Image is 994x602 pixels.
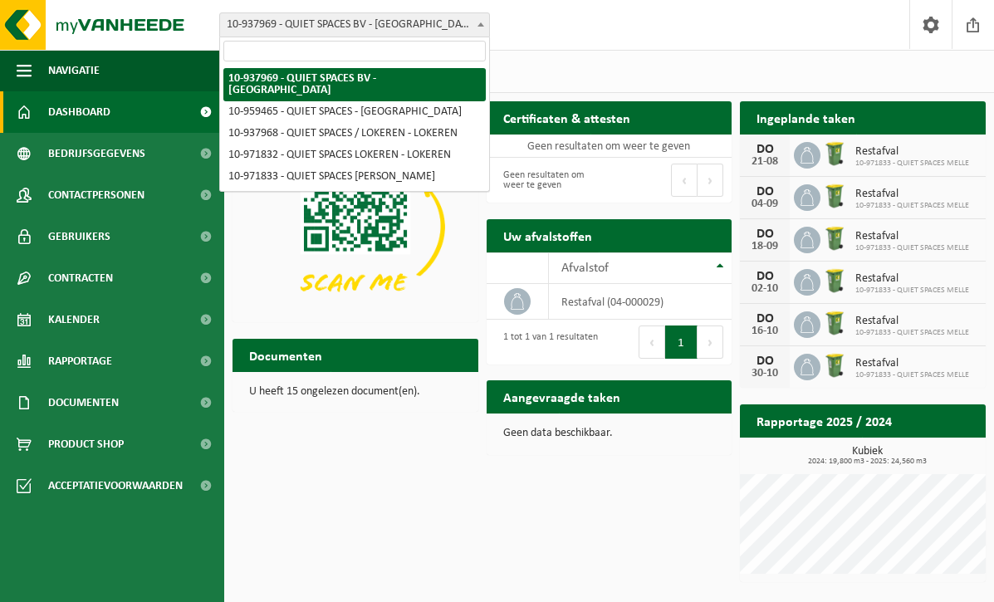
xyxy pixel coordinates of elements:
[48,216,110,257] span: Gebruikers
[495,324,598,360] div: 1 tot 1 van 1 resultaten
[219,12,490,37] span: 10-937969 - QUIET SPACES BV - ETTERBEEK
[855,315,969,328] span: Restafval
[748,143,781,156] div: DO
[740,404,908,437] h2: Rapportage 2025 / 2024
[748,156,781,168] div: 21-08
[748,458,986,466] span: 2024: 19,800 m3 - 2025: 24,560 m3
[748,198,781,210] div: 04-09
[748,368,781,379] div: 30-10
[223,144,486,166] li: 10-971832 - QUIET SPACES LOKEREN - LOKEREN
[748,185,781,198] div: DO
[855,357,969,370] span: Restafval
[855,201,969,211] span: 10-971833 - QUIET SPACES MELLE
[233,339,339,371] h2: Documenten
[495,162,601,198] div: Geen resultaten om weer te geven
[820,182,849,210] img: WB-0240-HPE-GN-50
[561,262,609,275] span: Afvalstof
[48,257,113,299] span: Contracten
[855,286,969,296] span: 10-971833 - QUIET SPACES MELLE
[855,272,969,286] span: Restafval
[855,328,969,338] span: 10-971833 - QUIET SPACES MELLE
[855,230,969,243] span: Restafval
[748,228,781,241] div: DO
[48,299,100,340] span: Kalender
[223,68,486,101] li: 10-937969 - QUIET SPACES BV - [GEOGRAPHIC_DATA]
[487,219,609,252] h2: Uw afvalstoffen
[748,325,781,337] div: 16-10
[249,386,462,398] p: U heeft 15 ongelezen document(en).
[740,101,872,134] h2: Ingeplande taken
[820,139,849,168] img: WB-0240-HPE-GN-50
[48,382,119,423] span: Documenten
[503,428,716,439] p: Geen data beschikbaar.
[748,241,781,252] div: 18-09
[748,446,986,466] h3: Kubiek
[223,166,486,188] li: 10-971833 - QUIET SPACES [PERSON_NAME]
[549,284,732,320] td: restafval (04-000029)
[855,159,969,169] span: 10-971833 - QUIET SPACES MELLE
[48,174,144,216] span: Contactpersonen
[487,135,732,158] td: Geen resultaten om weer te geven
[487,380,637,413] h2: Aangevraagde taken
[671,164,698,197] button: Previous
[233,135,478,319] img: Download de VHEPlus App
[487,101,647,134] h2: Certificaten & attesten
[748,312,781,325] div: DO
[820,224,849,252] img: WB-0240-HPE-GN-50
[48,91,110,133] span: Dashboard
[48,50,100,91] span: Navigatie
[698,164,723,197] button: Next
[48,133,145,174] span: Bedrijfsgegevens
[223,101,486,123] li: 10-959465 - QUIET SPACES - [GEOGRAPHIC_DATA]
[855,370,969,380] span: 10-971833 - QUIET SPACES MELLE
[220,13,489,37] span: 10-937969 - QUIET SPACES BV - ETTERBEEK
[748,283,781,295] div: 02-10
[820,351,849,379] img: WB-0240-HPE-GN-50
[855,145,969,159] span: Restafval
[48,340,112,382] span: Rapportage
[639,325,665,359] button: Previous
[820,267,849,295] img: WB-0240-HPE-GN-50
[698,325,723,359] button: Next
[665,325,698,359] button: 1
[855,188,969,201] span: Restafval
[862,437,984,470] a: Bekijk rapportage
[820,309,849,337] img: WB-0240-HPE-GN-50
[855,243,969,253] span: 10-971833 - QUIET SPACES MELLE
[48,423,124,465] span: Product Shop
[48,465,183,507] span: Acceptatievoorwaarden
[223,123,486,144] li: 10-937968 - QUIET SPACES / LOKEREN - LOKEREN
[748,270,781,283] div: DO
[748,355,781,368] div: DO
